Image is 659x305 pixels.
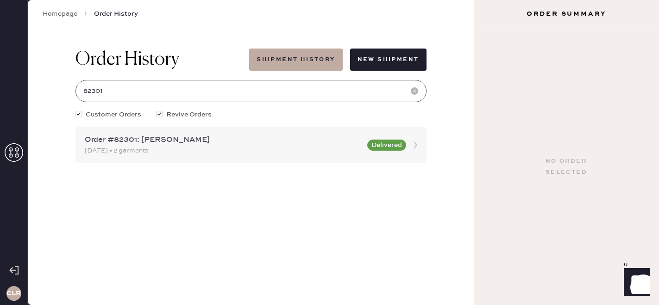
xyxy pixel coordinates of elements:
[94,9,138,18] span: Order History
[85,146,362,156] div: [DATE] • 2 garments
[6,290,21,297] h3: CLR
[546,156,587,178] div: No order selected
[85,134,362,146] div: Order #82301: [PERSON_NAME]
[249,49,342,71] button: Shipment History
[43,9,77,18] a: Homepage
[350,49,427,71] button: New Shipment
[474,9,659,18] h3: Order Summary
[86,110,141,120] span: Customer Orders
[75,49,179,71] h1: Order History
[615,263,655,303] iframe: Front Chat
[75,80,427,102] input: Search by order number, customer name, email or phone number
[166,110,212,120] span: Revive Orders
[367,140,406,151] button: Delivered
